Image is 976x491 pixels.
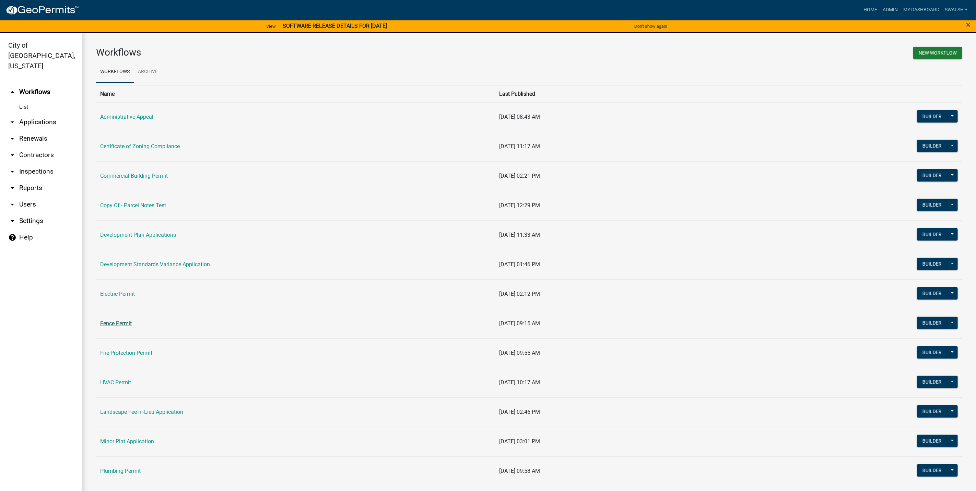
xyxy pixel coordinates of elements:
button: Builder [917,287,947,300]
button: Builder [917,317,947,329]
a: Development Plan Applications [100,232,176,238]
button: Builder [917,435,947,447]
span: [DATE] 01:46 PM [499,261,540,268]
th: Name [96,85,495,102]
i: arrow_drop_down [8,200,16,209]
button: Builder [917,346,947,359]
a: Archive [134,61,162,83]
span: [DATE] 12:29 PM [499,202,540,209]
strong: SOFTWARE RELEASE DETAILS FOR [DATE] [283,23,387,29]
a: HVAC Permit [100,379,131,386]
button: Builder [917,199,947,211]
a: Development Standards Variance Application [100,261,210,268]
i: arrow_drop_down [8,217,16,225]
button: Builder [917,169,947,182]
a: swalsh [942,3,971,16]
button: Builder [917,376,947,388]
span: [DATE] 02:12 PM [499,291,540,297]
span: [DATE] 03:01 PM [499,438,540,445]
a: Minor Plat Application [100,438,154,445]
span: [DATE] 10:17 AM [499,379,540,386]
th: Last Published [495,85,794,102]
span: [DATE] 11:17 AM [499,143,540,150]
i: arrow_drop_down [8,167,16,176]
span: [DATE] 09:55 AM [499,350,540,356]
button: New Workflow [913,47,962,59]
span: × [966,20,971,30]
a: Plumbing Permit [100,468,141,474]
a: View [263,21,279,32]
i: arrow_drop_down [8,184,16,192]
a: My Dashboard [901,3,942,16]
a: Workflows [96,61,134,83]
h3: Workflows [96,47,524,58]
button: Builder [917,140,947,152]
a: Electric Permit [100,291,135,297]
a: Certificate of Zoning Compliance [100,143,180,150]
span: [DATE] 02:21 PM [499,173,540,179]
i: help [8,233,16,242]
i: arrow_drop_down [8,151,16,159]
span: [DATE] 08:43 AM [499,114,540,120]
a: Admin [880,3,901,16]
a: Home [861,3,880,16]
a: Commercial Building Permit [100,173,168,179]
button: Builder [917,464,947,477]
a: Fire Protection Permit [100,350,152,356]
i: arrow_drop_down [8,118,16,126]
a: Fence Permit [100,320,132,327]
i: arrow_drop_up [8,88,16,96]
i: arrow_drop_down [8,135,16,143]
button: Builder [917,228,947,241]
span: [DATE] 09:58 AM [499,468,540,474]
button: Builder [917,405,947,418]
button: Don't show again [632,21,670,32]
span: [DATE] 09:15 AM [499,320,540,327]
span: [DATE] 11:33 AM [499,232,540,238]
button: Close [966,21,971,29]
a: Administrative Appeal [100,114,153,120]
a: Landscape Fee-In-Lieu Application [100,409,183,415]
button: Builder [917,110,947,122]
a: Copy Of - Parcel Notes Test [100,202,166,209]
button: Builder [917,258,947,270]
span: [DATE] 02:46 PM [499,409,540,415]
